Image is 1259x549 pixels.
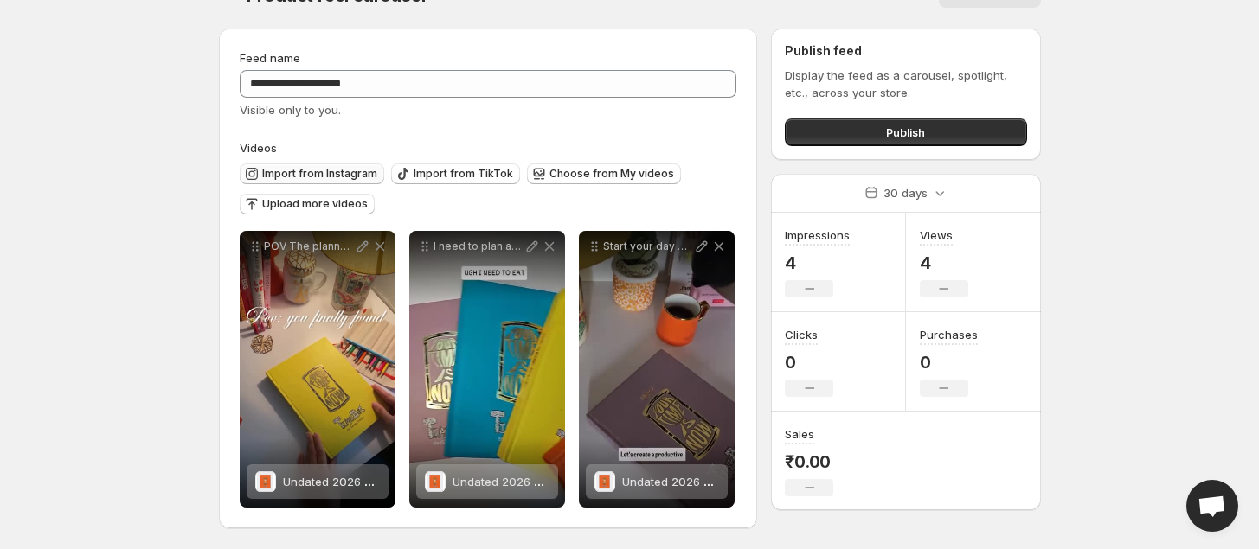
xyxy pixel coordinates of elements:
[920,252,968,273] p: 4
[240,163,384,184] button: Import from Instagram
[262,167,377,181] span: Import from Instagram
[240,141,277,155] span: Videos
[579,231,735,508] div: Start your day with purpose using the TimeBox Game Changer Planner Set your goals prioritize task...
[883,184,928,201] p: 30 days
[240,231,395,508] div: POV The planner that actually keeps up with your life Not the other way around Because planning i...
[785,227,850,244] h3: Impressions
[785,118,1026,146] button: Publish
[391,163,520,184] button: Import from TikTok
[785,326,818,343] h3: Clicks
[240,194,375,214] button: Upload more videos
[414,167,513,181] span: Import from TikTok
[283,475,489,488] span: Undated 2026 GameChanger Planner
[920,352,978,373] p: 0
[785,42,1026,60] h2: Publish feed
[603,239,693,253] p: Start your day with purpose using the TimeBox Game Changer Planner Set your goals prioritize task...
[1186,480,1238,532] div: Open chat
[920,227,953,244] h3: Views
[549,167,674,181] span: Choose from My videos
[920,326,978,343] h3: Purchases
[886,124,925,141] span: Publish
[622,475,828,488] span: Undated 2026 GameChanger Planner
[262,197,368,211] span: Upload more videos
[453,475,658,488] span: Undated 2026 GameChanger Planner
[264,239,354,253] p: POV The planner that actually keeps up with your life Not the other way around Because planning i...
[785,451,833,472] p: ₹0.00
[785,252,850,273] p: 4
[409,231,565,508] div: I need to plan and then I planned From chaos to clarity with TimeBoxUndated 2026 GameChanger Plan...
[240,103,341,117] span: Visible only to you.
[785,67,1026,101] p: Display the feed as a carousel, spotlight, etc., across your store.
[240,51,300,65] span: Feed name
[527,163,681,184] button: Choose from My videos
[434,239,524,253] p: I need to plan and then I planned From chaos to clarity with TimeBox
[785,352,833,373] p: 0
[785,425,814,443] h3: Sales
